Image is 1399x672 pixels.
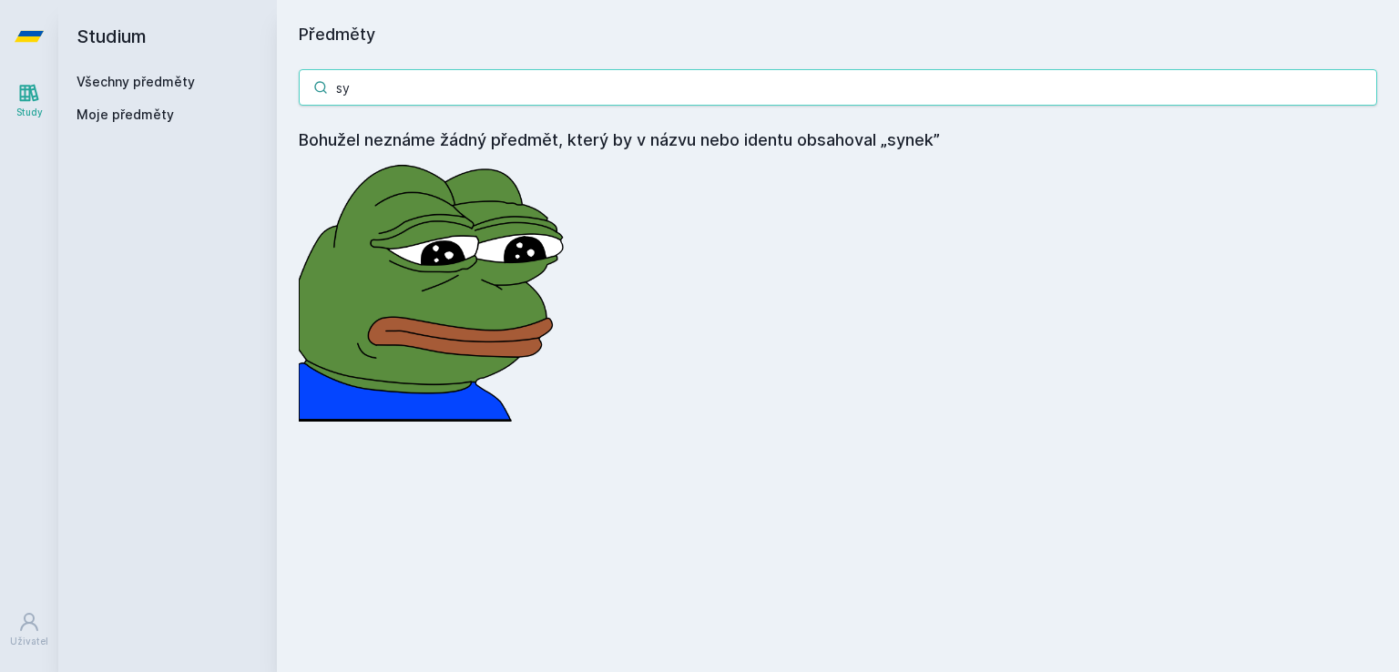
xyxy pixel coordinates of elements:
[4,73,55,128] a: Study
[77,74,195,89] a: Všechny předměty
[299,69,1377,106] input: Název nebo ident předmětu…
[299,22,1377,47] h1: Předměty
[77,106,174,124] span: Moje předměty
[299,127,1377,153] h4: Bohužel neznáme žádný předmět, který by v názvu nebo identu obsahoval „synek”
[10,635,48,648] div: Uživatel
[4,602,55,657] a: Uživatel
[16,106,43,119] div: Study
[299,153,572,422] img: error_picture.png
